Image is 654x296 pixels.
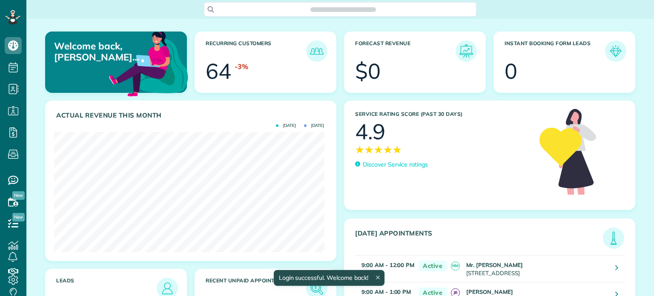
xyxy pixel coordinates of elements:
[355,160,428,169] a: Discover Service ratings
[361,262,414,268] strong: 9:00 AM - 12:00 PM
[355,142,364,157] span: ★
[273,270,384,286] div: Login successful. Welcome back!
[308,43,325,60] img: icon_recurring_customers-cf858462ba22bcd05b5a5880d41d6543d210077de5bb9ebc9590e49fd87d84ed.png
[393,142,402,157] span: ★
[12,213,25,221] span: New
[363,160,428,169] p: Discover Service ratings
[607,43,624,60] img: icon_form_leads-04211a6a04a5b2264e4ee56bc0799ec3eb69b7e499cbb523a139df1d13a81ae0.png
[464,256,609,282] td: [STREET_ADDRESS]
[107,22,190,104] img: dashboard_welcome-42a62b7d889689a78055ac9021e634bf52bae3f8056760290aed330b23ab8690.png
[12,191,25,200] span: New
[355,256,414,282] td: 3h
[355,121,385,142] div: 4.9
[56,112,327,119] h3: Actual Revenue this month
[319,5,367,14] span: Search ZenMaid…
[419,261,447,271] span: Active
[364,142,374,157] span: ★
[206,40,306,62] h3: Recurring Customers
[206,60,231,82] div: 64
[605,230,622,247] img: icon_todays_appointments-901f7ab196bb0bea1936b74009e4eb5ffbc2d2711fa7634e0d609ed5ef32b18b.png
[466,262,522,268] strong: Mr. [PERSON_NAME]
[361,288,411,295] strong: 9:00 AM - 1:00 PM
[505,40,605,62] h3: Instant Booking Form Leads
[355,60,381,82] div: $0
[54,40,141,63] p: Welcome back, [PERSON_NAME] & [PERSON_NAME]!
[451,262,460,270] span: NM
[304,124,324,128] span: [DATE]
[355,111,531,117] h3: Service Rating score (past 30 days)
[235,62,248,72] div: -3%
[355,230,603,249] h3: [DATE] Appointments
[276,124,296,128] span: [DATE]
[458,43,475,60] img: icon_forecast_revenue-8c13a41c7ed35a8dcfafea3cbb826a0462acb37728057bba2d056411b612bbbe.png
[383,142,393,157] span: ★
[505,60,517,82] div: 0
[374,142,383,157] span: ★
[466,288,513,295] strong: [PERSON_NAME]
[355,40,456,62] h3: Forecast Revenue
